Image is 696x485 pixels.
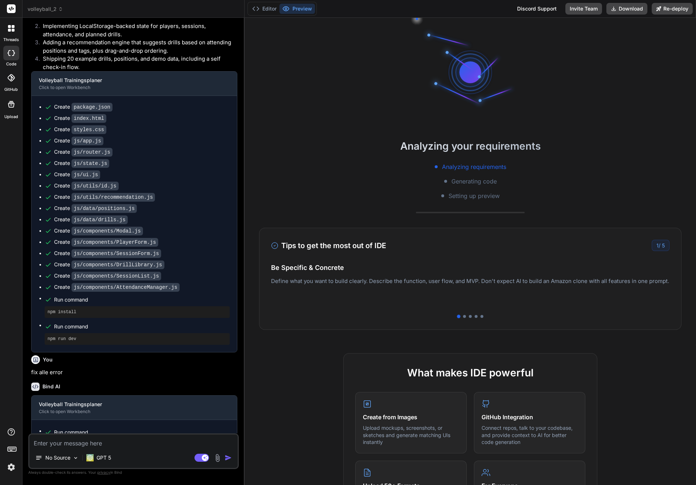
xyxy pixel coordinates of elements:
[71,238,158,247] code: js/components/PlayerForm.js
[97,470,110,474] span: privacy
[48,336,227,342] pre: npm run dev
[54,283,180,291] div: Create
[71,204,137,213] code: js/data/positions.js
[31,368,237,377] p: fix alle error
[71,170,100,179] code: js/ui.js
[482,413,578,421] h4: GitHub Integration
[4,114,18,120] label: Upload
[54,250,161,257] div: Create
[54,182,119,190] div: Create
[71,260,164,269] code: js/components/DrillLibrary.js
[42,383,60,390] h6: Bind AI
[71,137,103,145] code: js/app.js
[482,424,578,446] p: Connect repos, talk to your codebase, and provide context to AI for better code generation
[54,272,161,280] div: Create
[71,125,106,134] code: styles.css
[4,86,18,93] label: GitHub
[54,137,103,145] div: Create
[279,4,315,14] button: Preview
[71,159,109,168] code: js/state.js
[6,61,16,67] label: code
[442,162,506,171] span: Analyzing requirements
[213,454,222,462] img: attachment
[449,191,500,200] span: Setting up preview
[363,424,459,446] p: Upload mockups, screenshots, or sketches and generate matching UIs instantly
[39,77,218,84] div: Volleyball Trainingsplaner
[54,323,230,330] span: Run command
[48,309,227,315] pre: npm install
[54,205,137,212] div: Create
[73,455,79,461] img: Pick Models
[54,227,143,235] div: Create
[513,3,561,15] div: Discord Support
[565,3,602,15] button: Invite Team
[71,283,180,292] code: js/components/AttendanceManager.js
[54,171,100,178] div: Create
[451,177,497,186] span: Generating code
[54,159,109,167] div: Create
[97,454,111,461] p: GPT 5
[245,138,696,154] h2: Analyzing your requirements
[45,454,70,461] p: No Source
[37,22,237,39] li: Implementing LocalStorage-backed state for players, sessions, attendance, and planned drills.
[86,454,94,461] img: GPT 5
[54,261,164,268] div: Create
[71,193,155,202] code: js/utils/recommendation.js
[71,103,112,112] code: package.json
[54,148,112,156] div: Create
[39,409,218,415] div: Click to open Workbench
[652,3,693,15] button: Re-deploy
[54,429,230,436] span: Run command
[28,5,63,13] span: volleyball_2
[71,148,112,157] code: js/router.js
[656,242,659,248] span: 1
[652,240,670,251] div: /
[225,454,232,461] img: icon
[54,103,112,111] div: Create
[37,55,237,71] li: Shipping 20 example drills, positions, and demo data, including a self check-in flow.
[3,37,19,43] label: threads
[71,215,128,224] code: js/data/drills.js
[39,85,218,90] div: Click to open Workbench
[355,365,585,380] h2: What makes IDE powerful
[71,182,119,190] code: js/utils/id.js
[39,401,218,408] div: Volleyball Trainingsplaner
[54,126,106,133] div: Create
[662,242,665,248] span: 5
[5,461,17,473] img: settings
[54,296,230,303] span: Run command
[32,396,225,420] button: Volleyball TrainingsplanerClick to open Workbench
[28,469,239,476] p: Always double-check its answers. Your in Bind
[71,114,106,123] code: index.html
[54,114,106,122] div: Create
[71,272,161,280] code: js/components/SessionList.js
[249,4,279,14] button: Editor
[54,216,128,223] div: Create
[54,193,155,201] div: Create
[54,238,158,246] div: Create
[32,72,225,96] button: Volleyball TrainingsplanerClick to open Workbench
[363,413,459,421] h4: Create from Images
[37,39,237,55] li: Adding a recommendation engine that suggests drills based on attending positions and tags, plus d...
[71,249,161,258] code: js/components/SessionForm.js
[271,240,386,251] h3: Tips to get the most out of IDE
[606,3,647,15] button: Download
[271,263,670,272] h4: Be Specific & Concrete
[43,356,53,363] h6: You
[71,227,143,235] code: js/components/Modal.js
